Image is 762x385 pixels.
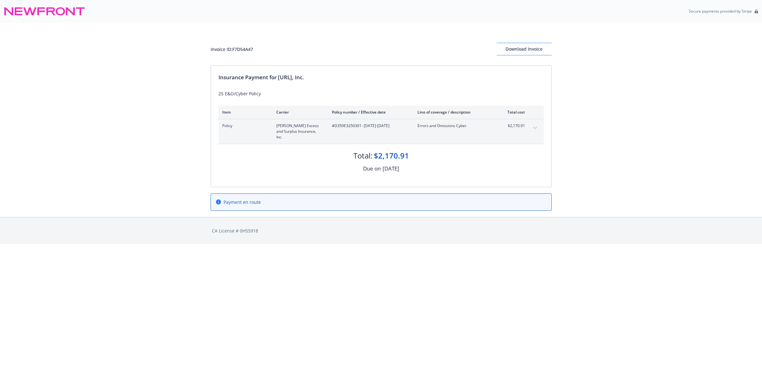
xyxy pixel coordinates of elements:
[374,150,409,161] div: $2,170.91
[497,43,552,55] button: Download Invoice
[501,109,525,115] div: Total cost
[224,199,261,205] span: Payment en route
[276,123,322,140] span: [PERSON_NAME] Excess and Surplus Insurance, Inc.
[530,123,540,133] button: expand content
[212,227,550,234] div: CA License # 0H55918
[332,123,407,129] span: #D359E3250301 - [DATE]-[DATE]
[332,109,407,115] div: Policy number / Effective date
[218,119,544,144] div: Policy[PERSON_NAME] Excess and Surplus Insurance, Inc.#D359E3250301- [DATE]-[DATE]Errors and Omis...
[363,165,381,173] div: Due on
[417,123,491,129] span: Errors and Omissions Cyber
[417,109,491,115] div: Line of coverage / description
[222,109,266,115] div: Item
[276,109,322,115] div: Carrier
[383,165,399,173] div: [DATE]
[501,123,525,129] span: $2,170.91
[211,46,253,53] div: Invoice ID: F7D54A47
[689,8,752,14] p: Secure payments provided by Stripe
[353,150,373,161] div: Total:
[218,90,544,97] div: 25 E&O/Cyber Policy
[218,73,544,81] div: Insurance Payment for [URL], Inc.
[222,123,266,129] span: Policy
